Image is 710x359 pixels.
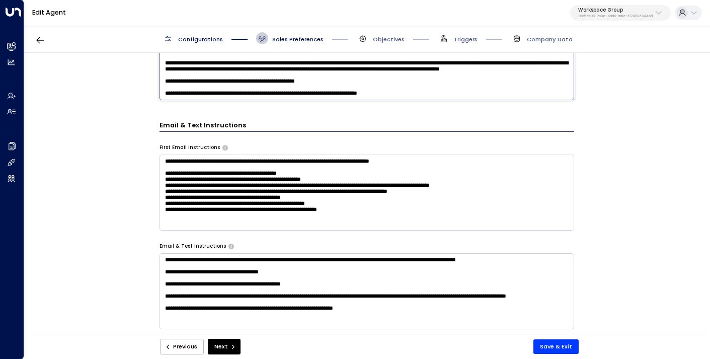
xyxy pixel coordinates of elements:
button: Workspace Group36c5ec06-2b8e-4dd6-aa1e-c77490e3446d [570,5,671,21]
label: Email & Text Instructions [160,243,226,250]
span: Company Data [527,35,573,43]
span: Objectives [373,35,405,43]
span: Sales Preferences [272,35,324,43]
p: 36c5ec06-2b8e-4dd6-aa1e-c77490e3446d [578,14,653,18]
button: Previous [160,339,204,354]
h3: Email & Text Instructions [160,120,574,132]
a: Edit Agent [32,8,66,17]
button: Save & Exit [533,339,579,354]
span: Triggers [454,35,478,43]
span: Configurations [178,35,223,43]
label: First Email Instructions [160,144,220,151]
button: Provide any specific instructions you want the agent to follow only when responding to leads via ... [228,244,234,249]
button: Specify instructions for the agent's first email only, such as introductory content, special offe... [222,145,228,150]
button: Next [208,339,241,354]
p: Workspace Group [578,7,653,13]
